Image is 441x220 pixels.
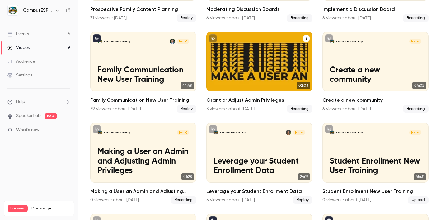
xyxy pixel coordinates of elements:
[171,196,196,204] span: Recording
[97,147,190,175] p: Making a User an Admin and Adjusting Admin Privileges
[409,130,422,135] span: [DATE]
[45,113,57,119] span: new
[322,123,429,204] li: Student Enrollment New User Training
[7,58,35,65] div: Audience
[93,34,101,42] button: published
[90,106,141,112] div: 39 viewers • about [DATE]
[298,173,310,180] span: 24:19
[297,82,310,89] span: 02:03
[7,45,30,51] div: Videos
[206,106,255,112] div: 3 viewers • about [DATE]
[90,32,196,113] li: Family Communication New User Training
[293,196,312,204] span: Replay
[16,99,25,105] span: Help
[23,7,52,13] h6: CampusESP Academy
[325,125,333,133] button: unpublished
[322,32,429,113] a: Create a new communityCampusESP Academy[DATE]Create a new community04:02Create a new community6 v...
[90,197,139,203] div: 0 viewers • about [DATE]
[181,82,194,89] span: 44:48
[403,14,429,22] span: Recording
[8,205,28,212] span: Premium
[206,188,312,195] h2: Leverage your Student Enrollment Data
[177,14,196,22] span: Replay
[7,72,32,78] div: Settings
[97,66,190,85] p: Family Communication New User Training
[209,125,217,133] button: unpublished
[206,96,312,104] h2: Grant or Adjust Admin Privileges
[93,125,101,133] button: unpublished
[90,123,196,204] li: Making a User an Admin and Adjusting Admin Privileges
[209,34,217,42] button: unpublished
[322,188,429,195] h2: Student Enrollment New User Training
[286,130,291,135] img: Mira Gandhi
[330,157,422,176] p: Student Enrollment New User Training
[322,6,429,13] h2: Implement a Discussion Board
[322,106,371,112] div: 6 viewers • about [DATE]
[16,127,40,133] span: What's new
[213,157,306,176] p: Leverage your Student Enrollment Data
[403,105,429,113] span: Recording
[181,173,194,180] span: 01:28
[287,14,312,22] span: Recording
[293,130,306,135] span: [DATE]
[322,123,429,204] a: Student Enrollment New User TrainingCampusESP Academy[DATE]Student Enrollment New User Training45...
[177,105,196,113] span: Replay
[170,39,175,44] img: Albert Perera
[409,39,422,44] span: [DATE]
[104,40,130,43] p: CampusESP Academy
[90,188,196,195] h2: Making a User an Admin and Adjusting Admin Privileges
[325,34,333,42] button: unpublished
[7,31,29,37] div: Events
[8,5,18,15] img: CampusESP Academy
[177,130,190,135] span: [DATE]
[177,39,190,44] span: [DATE]
[220,131,246,134] p: CampusESP Academy
[104,131,130,134] p: CampusESP Academy
[206,6,312,13] h2: Moderating Discussion Boards
[412,82,426,89] span: 04:02
[336,40,363,43] p: CampusESP Academy
[7,99,70,105] li: help-dropdown-opener
[31,206,70,211] span: Plan usage
[287,105,312,113] span: Recording
[90,15,127,21] div: 31 viewers • [DATE]
[414,173,426,180] span: 45:31
[206,32,312,113] a: 02:03Grant or Adjust Admin Privileges3 viewers • about [DATE]Recording
[90,6,196,13] h2: Prospective Family Content Planning
[322,32,429,113] li: Create a new community
[90,32,196,113] a: Family Communication New User TrainingCampusESP AcademyAlbert Perera[DATE]Family Communication Ne...
[408,196,429,204] span: Upload
[206,123,312,204] li: Leverage your Student Enrollment Data
[206,32,312,113] li: Grant or Adjust Admin Privileges
[336,131,363,134] p: CampusESP Academy
[206,15,255,21] div: 6 viewers • about [DATE]
[330,66,422,85] p: Create a new community
[322,15,371,21] div: 8 viewers • about [DATE]
[90,123,196,204] a: Making a User an Admin and Adjusting Admin PrivilegesCampusESP Academy[DATE]Making a User an Admi...
[90,96,196,104] h2: Family Communication New User Training
[63,127,70,133] iframe: Noticeable Trigger
[16,113,41,119] a: SpeakerHub
[206,197,255,203] div: 5 viewers • about [DATE]
[322,96,429,104] h2: Create a new community
[206,123,312,204] a: Leverage your Student Enrollment DataCampusESP AcademyMira Gandhi[DATE]Leverage your Student Enro...
[322,197,371,203] div: 0 viewers • about [DATE]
